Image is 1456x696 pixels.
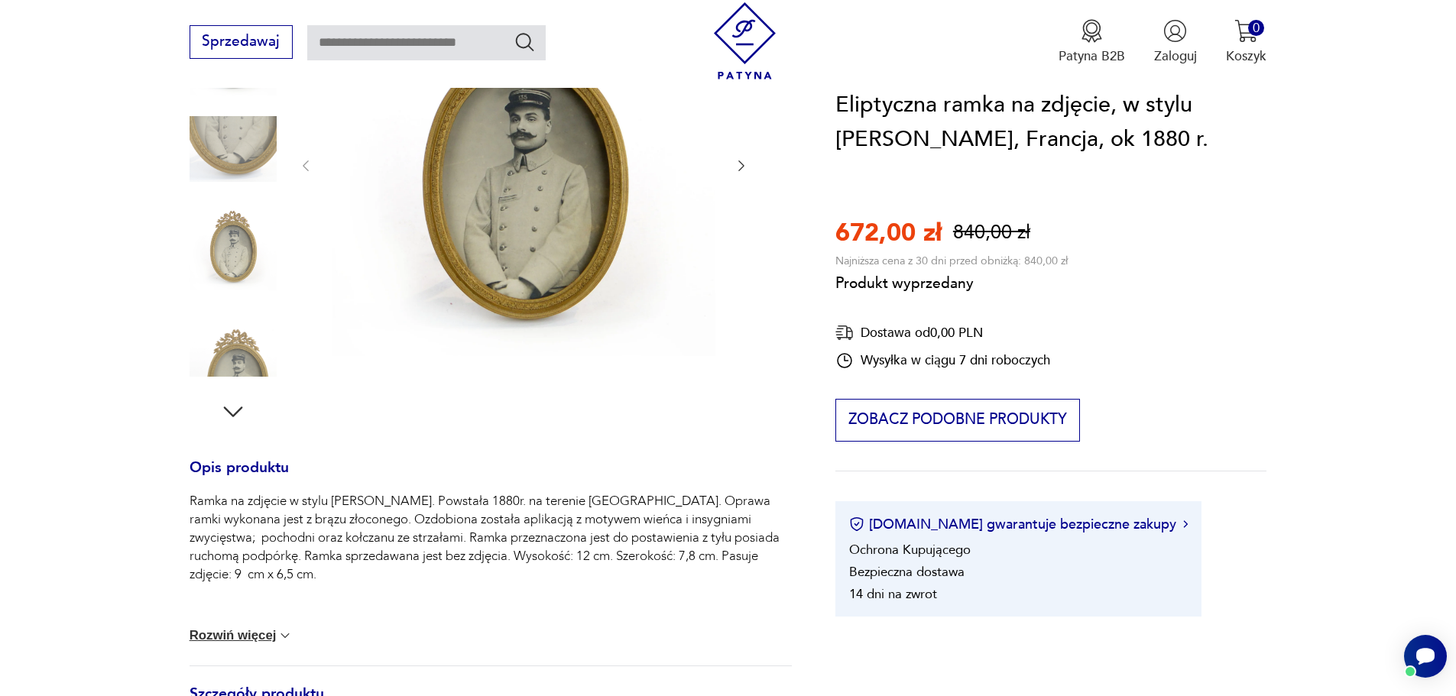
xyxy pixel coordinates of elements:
[835,88,1266,157] h1: Eliptyczna ramka na zdjęcie, w stylu [PERSON_NAME], Francja, ok 1880 r.
[849,585,937,603] li: 14 dni na zwrot
[190,25,293,59] button: Sprzedawaj
[1404,635,1447,678] iframe: Smartsupp widget button
[277,628,293,643] img: chevron down
[849,563,965,581] li: Bezpieczna dostawa
[1154,19,1197,65] button: Zaloguj
[835,400,1079,442] button: Zobacz podobne produkty
[190,492,792,584] p: Ramka na zdjęcie w stylu [PERSON_NAME]. Powstała 1880r. na terenie [GEOGRAPHIC_DATA]. Oprawa ramk...
[1248,20,1264,36] div: 0
[849,515,1188,534] button: [DOMAIN_NAME] gwarantuje bezpieczne zakupy
[953,220,1030,247] p: 840,00 zł
[835,323,854,342] img: Ikona dostawy
[849,517,864,533] img: Ikona certyfikatu
[190,628,293,643] button: Rozwiń więcej
[1226,19,1266,65] button: 0Koszyk
[835,323,1050,342] div: Dostawa od 0,00 PLN
[835,351,1050,370] div: Wysyłka w ciągu 7 dni roboczych
[1059,47,1125,65] p: Patyna B2B
[514,31,536,53] button: Szukaj
[1183,521,1188,529] img: Ikona strzałki w prawo
[1154,47,1197,65] p: Zaloguj
[190,462,792,493] h3: Opis produktu
[1234,19,1258,43] img: Ikona koszyka
[706,2,783,79] img: Patyna - sklep z meblami i dekoracjami vintage
[1080,19,1104,43] img: Ikona medalu
[835,216,942,250] p: 672,00 zł
[1059,19,1125,65] a: Ikona medaluPatyna B2B
[835,268,1068,294] p: Produkt wyprzedany
[190,37,293,49] a: Sprzedawaj
[1226,47,1266,65] p: Koszyk
[835,254,1068,268] p: Najniższa cena z 30 dni przed obniżką: 840,00 zł
[849,541,971,558] li: Ochrona Kupującego
[1163,19,1187,43] img: Ikonka użytkownika
[1059,19,1125,65] button: Patyna B2B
